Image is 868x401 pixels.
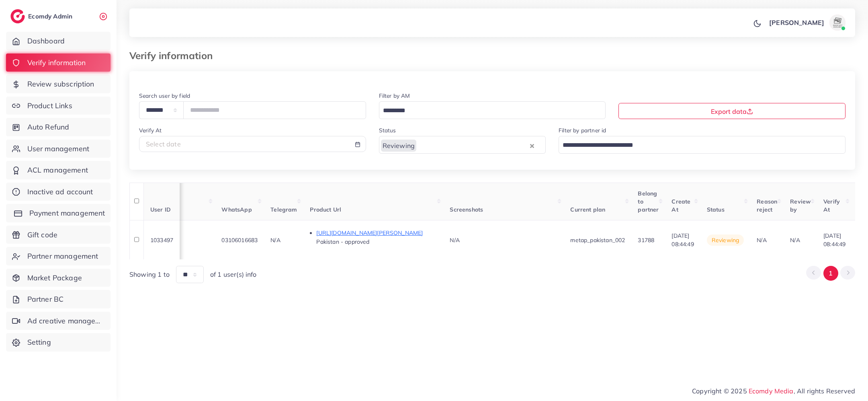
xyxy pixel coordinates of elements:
[823,266,838,281] button: Go to page 1
[450,236,459,244] span: N/A
[6,247,111,265] a: Partner management
[10,9,74,23] a: logoEcomdy Admin
[6,97,111,115] a: Product Links
[27,122,70,132] span: Auto Refund
[6,333,111,352] a: Setting
[6,183,111,201] a: Inactive ad account
[560,139,835,152] input: Search for option
[27,101,72,111] span: Product Links
[638,236,654,244] span: 31788
[380,105,596,117] input: Search for option
[823,198,840,213] span: Verify At
[6,118,111,136] a: Auto Refund
[316,238,369,245] span: Pakistan - approved
[210,270,257,279] span: of 1 user(s) info
[829,14,845,31] img: avatar
[150,206,171,213] span: User ID
[27,273,82,283] span: Market Package
[769,18,824,27] p: [PERSON_NAME]
[757,236,766,244] span: N/A
[790,198,811,213] span: Review by
[139,126,162,134] label: Verify At
[794,386,855,396] span: , All rights Reserved
[6,269,111,287] a: Market Package
[27,36,65,46] span: Dashboard
[450,206,483,213] span: Screenshots
[671,232,694,247] span: [DATE] 08:44:49
[270,206,297,213] span: Telegram
[749,387,794,395] a: Ecomdy Media
[27,316,104,326] span: Ad creative management
[379,136,546,153] div: Search for option
[27,251,98,261] span: Partner management
[316,228,437,238] p: [URL][DOMAIN_NAME][PERSON_NAME]
[129,270,170,279] span: Showing 1 to
[618,103,845,119] button: Export data
[638,190,659,214] span: Belong to partner
[570,236,625,244] span: metap_pakistan_002
[671,198,690,213] span: Create At
[146,140,181,148] span: Select date
[150,236,173,244] span: 1033497
[6,32,111,50] a: Dashboard
[27,337,51,348] span: Setting
[221,236,258,244] span: 03106016683
[570,206,605,213] span: Current plan
[379,101,606,119] div: Search for option
[379,126,396,134] label: Status
[823,232,845,247] span: [DATE] 08:44:49
[765,14,849,31] a: [PERSON_NAME]avatar
[29,208,105,218] span: Payment management
[6,204,111,222] a: Payment management
[417,139,528,152] input: Search for option
[270,236,280,244] span: N/A
[10,9,25,23] img: logo
[379,92,410,100] label: Filter by AM
[6,53,111,72] a: Verify information
[27,187,93,197] span: Inactive ad account
[6,290,111,308] a: Partner BC
[28,12,74,20] h2: Ecomdy Admin
[806,266,855,281] ul: Pagination
[27,144,89,154] span: User management
[381,140,416,152] span: Reviewing
[310,206,341,213] span: Product Url
[27,79,94,89] span: Review subscription
[692,386,855,396] span: Copyright © 2025
[27,165,88,175] span: ACL management
[530,141,534,150] button: Clear Selected
[139,92,190,100] label: Search user by field
[707,206,725,213] span: Status
[6,140,111,158] a: User management
[757,198,777,213] span: Reason reject
[27,230,57,240] span: Gift code
[559,136,845,153] div: Search for option
[129,50,219,62] h3: Verify information
[6,312,111,330] a: Ad creative management
[27,58,86,68] span: Verify information
[707,234,744,246] span: reviewing
[559,126,606,134] label: Filter by partner id
[790,236,800,244] span: N/A
[27,294,64,304] span: Partner BC
[221,206,252,213] span: WhatsApp
[6,75,111,93] a: Review subscription
[6,161,111,179] a: ACL management
[711,107,753,115] span: Export data
[6,226,111,244] a: Gift code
